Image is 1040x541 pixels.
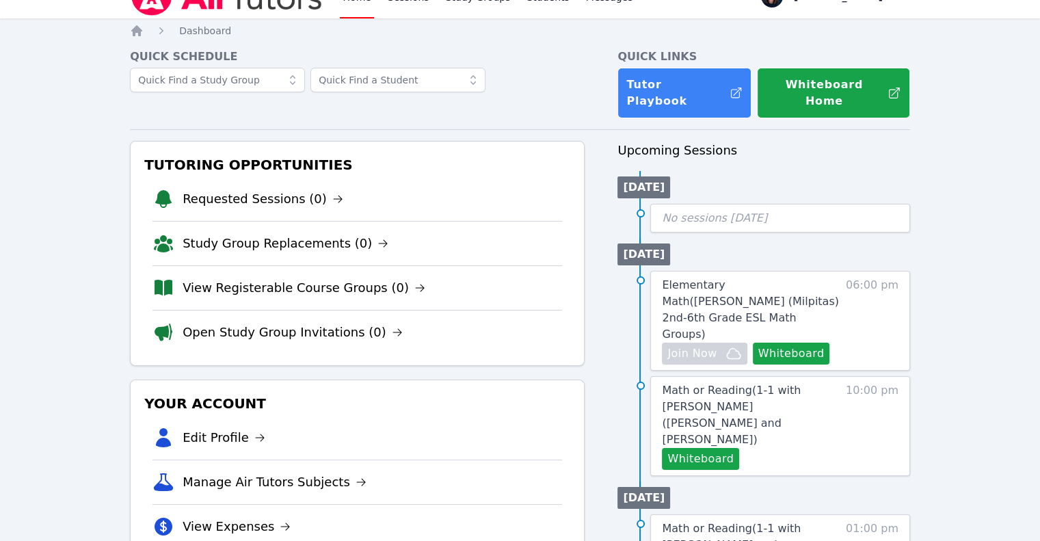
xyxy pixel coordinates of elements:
a: View Expenses [183,517,291,536]
a: Open Study Group Invitations (0) [183,323,403,342]
button: Whiteboard [662,448,739,470]
a: Requested Sessions (0) [183,189,343,209]
button: Whiteboard Home [757,68,910,118]
button: Join Now [662,343,747,365]
h3: Your Account [142,391,573,416]
span: Math or Reading ( 1-1 with [PERSON_NAME] ([PERSON_NAME] and [PERSON_NAME] ) [662,384,801,446]
input: Quick Find a Student [310,68,485,92]
a: Math or Reading(1-1 with [PERSON_NAME] ([PERSON_NAME] and [PERSON_NAME]) [662,382,839,448]
span: No sessions [DATE] [662,211,767,224]
a: View Registerable Course Groups (0) [183,278,425,298]
h4: Quick Schedule [130,49,585,65]
h3: Upcoming Sessions [617,141,910,160]
h3: Tutoring Opportunities [142,153,573,177]
input: Quick Find a Study Group [130,68,305,92]
span: Join Now [667,345,717,362]
li: [DATE] [617,176,670,198]
a: Study Group Replacements (0) [183,234,388,253]
li: [DATE] [617,487,670,509]
a: Manage Air Tutors Subjects [183,473,366,492]
a: Dashboard [179,24,231,38]
h4: Quick Links [617,49,910,65]
span: 10:00 pm [846,382,898,470]
span: Dashboard [179,25,231,36]
button: Whiteboard [753,343,830,365]
a: Tutor Playbook [617,68,751,118]
span: Elementary Math ( [PERSON_NAME] (Milpitas) 2nd-6th Grade ESL Math Groups ) [662,278,838,341]
span: 06:00 pm [846,277,898,365]
li: [DATE] [617,243,670,265]
a: Elementary Math([PERSON_NAME] (Milpitas) 2nd-6th Grade ESL Math Groups) [662,277,839,343]
nav: Breadcrumb [130,24,910,38]
a: Edit Profile [183,428,265,447]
